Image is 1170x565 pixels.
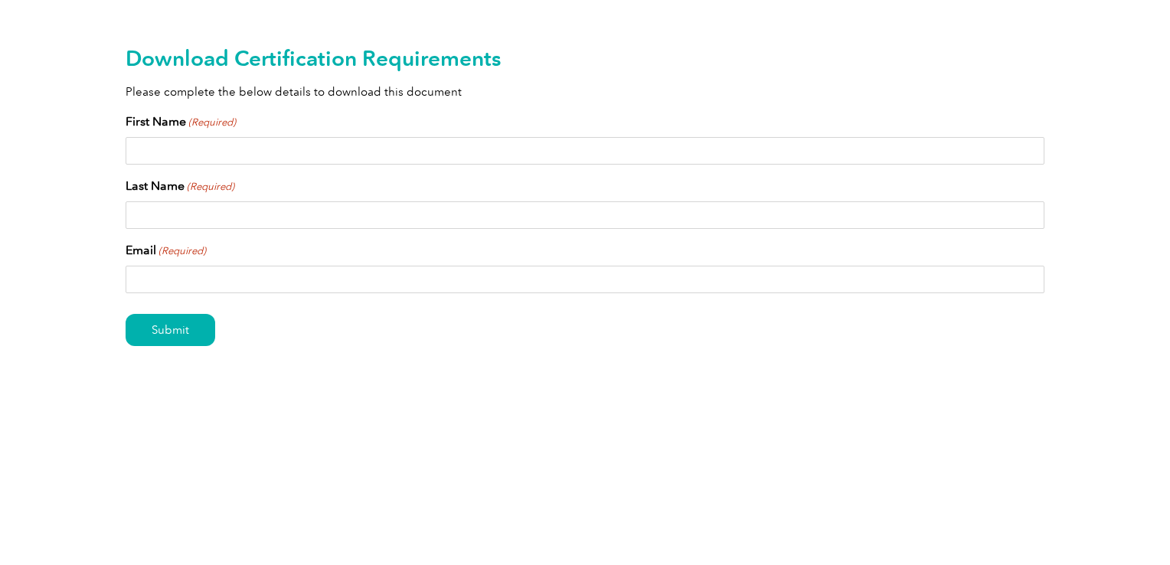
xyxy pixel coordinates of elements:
label: Last Name [126,177,234,195]
h2: Download Certification Requirements [126,46,1044,70]
label: First Name [126,113,236,131]
input: Submit [126,314,215,346]
span: (Required) [186,179,235,194]
span: (Required) [188,115,237,130]
p: Please complete the below details to download this document [126,83,1044,100]
label: Email [126,241,206,260]
span: (Required) [158,243,207,259]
